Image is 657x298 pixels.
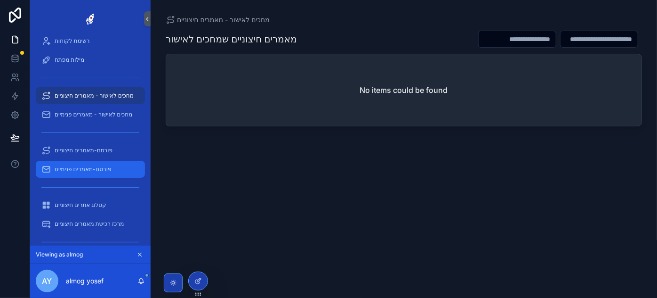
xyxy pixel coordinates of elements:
a: מחכים לאישור - מאמרים חיצוניים [166,15,270,25]
div: scrollable content [30,38,151,246]
span: מרכז רכישת מאמרים חיצוניים [55,220,124,228]
img: App logo [81,11,99,26]
span: Viewing as almog [36,251,83,258]
a: רשימת לקוחות [36,33,145,50]
a: מחכים לאישור - מאמרים פנימיים [36,106,145,123]
a: פורסם-מאמרים פנימיים [36,161,145,178]
a: קטלוג אתרים חיצוניים [36,197,145,214]
a: מרכז רכישת מאמרים חיצוניים [36,215,145,232]
span: מחכים לאישור - מאמרים חיצוניים [55,92,134,99]
span: ay [42,275,52,287]
span: קטלוג אתרים חיצוניים [55,201,106,209]
span: מחכים לאישור - מאמרים פנימיים [55,111,132,118]
h1: מאמרים חיצוניים שמחכים לאישור [166,33,297,46]
p: almog yosef [66,276,104,286]
span: פורסם-מאמרים חיצוניים [55,147,112,154]
span: רשימת לקוחות [55,37,90,45]
a: מחכים לאישור - מאמרים חיצוניים [36,87,145,104]
a: מילות מפתח [36,51,145,68]
a: פורסם-מאמרים חיצוניים [36,142,145,159]
span: מחכים לאישור - מאמרים חיצוניים [177,15,270,25]
span: מילות מפתח [55,56,84,64]
span: פורסם-מאמרים פנימיים [55,166,112,173]
h2: No items could be found [360,84,448,96]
